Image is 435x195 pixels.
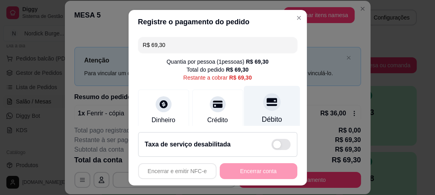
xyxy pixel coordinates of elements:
div: R$ 69,30 [226,66,249,74]
div: Quantia por pessoa ( 1 pessoas) [166,58,268,66]
h2: Taxa de serviço desabilitada [145,140,231,149]
div: Dinheiro [152,115,176,125]
div: Débito [261,114,282,125]
header: Registre o pagamento do pedido [129,10,307,34]
div: R$ 69,30 [229,74,252,82]
div: Crédito [207,115,228,125]
div: Total do pedido [187,66,249,74]
div: Restante a cobrar [183,74,252,82]
input: Ex.: hambúrguer de cordeiro [143,37,293,53]
div: R$ 69,30 [246,58,269,66]
button: Close [293,12,305,24]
